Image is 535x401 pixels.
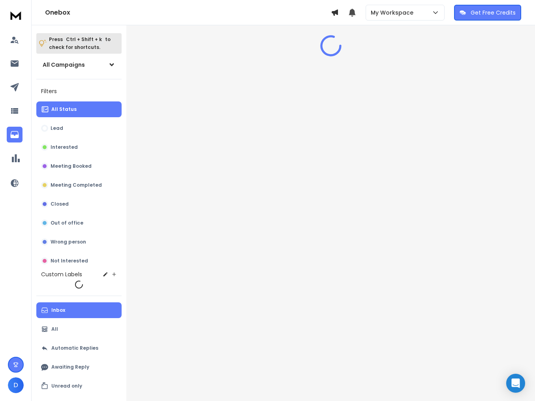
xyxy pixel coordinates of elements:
p: All Status [51,106,77,112]
p: Interested [51,144,78,150]
h3: Filters [36,86,122,97]
button: Out of office [36,215,122,231]
button: Closed [36,196,122,212]
button: Unread only [36,378,122,394]
p: Press to check for shortcuts. [49,36,111,51]
p: Closed [51,201,69,207]
span: Ctrl + Shift + k [65,35,103,44]
button: Lead [36,120,122,136]
div: Open Intercom Messenger [506,374,525,393]
p: Meeting Completed [51,182,102,188]
button: All Campaigns [36,57,122,73]
button: D [8,377,24,393]
button: All Status [36,101,122,117]
button: All [36,321,122,337]
p: Get Free Credits [471,9,516,17]
button: Wrong person [36,234,122,250]
p: Unread only [51,383,82,389]
h3: Custom Labels [41,270,82,278]
p: My Workspace [371,9,417,17]
h1: All Campaigns [43,61,85,69]
p: Meeting Booked [51,163,92,169]
p: Inbox [51,307,65,313]
button: Meeting Completed [36,177,122,193]
p: Automatic Replies [51,345,98,351]
button: Awaiting Reply [36,359,122,375]
button: Get Free Credits [454,5,521,21]
p: Awaiting Reply [51,364,89,370]
button: Inbox [36,302,122,318]
p: Not Interested [51,258,88,264]
h1: Onebox [45,8,331,17]
button: Automatic Replies [36,340,122,356]
p: Wrong person [51,239,86,245]
p: All [51,326,58,332]
img: logo [8,8,24,22]
button: Interested [36,139,122,155]
button: Not Interested [36,253,122,269]
p: Lead [51,125,63,131]
button: Meeting Booked [36,158,122,174]
p: Out of office [51,220,83,226]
